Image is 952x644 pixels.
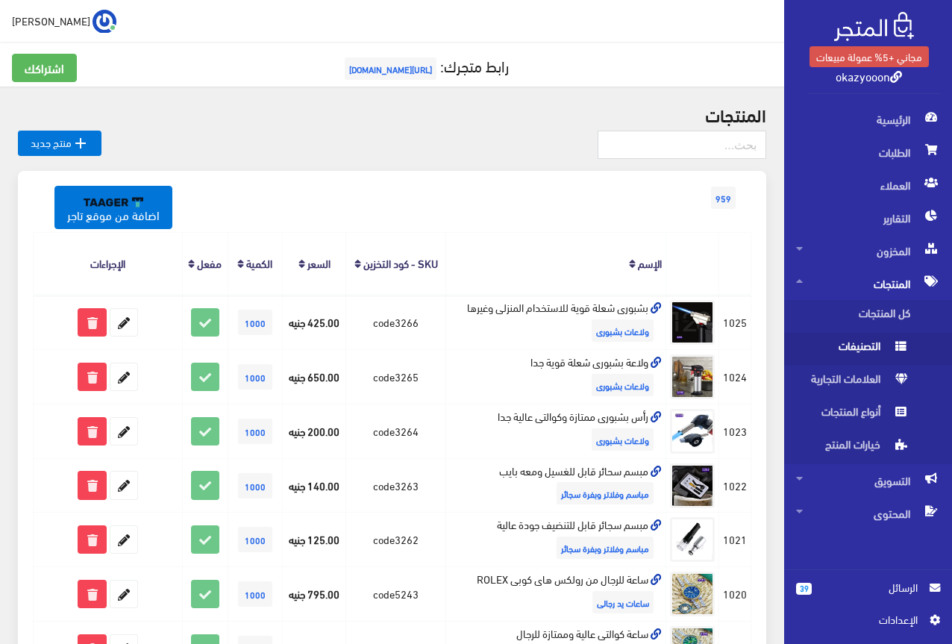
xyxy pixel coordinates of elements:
[784,234,952,267] a: المخزون
[445,567,666,622] td: ساعة للرجال من رولكس هاى كوبى ROLEX
[93,10,116,34] img: ...
[345,57,436,80] span: [URL][DOMAIN_NAME]
[445,458,666,513] td: مبسم سحائر قابل للغسيل ومعه بايب
[784,136,952,169] a: الطلبات
[670,517,715,562] img: mbsm-sgayr-kabl-lltndyf-god-aaaly.jpg
[796,583,812,595] span: 39
[711,187,736,209] span: 959
[784,201,952,234] a: التقارير
[598,131,766,159] input: بحث...
[346,567,446,622] td: code5243
[670,354,715,399] img: olaaa-bshbor-shaal-koy-gda.jpg
[282,567,346,622] td: 795.00 جنيه
[18,104,766,124] h2: المنتجات
[784,169,952,201] a: العملاء
[12,9,116,33] a: ... [PERSON_NAME]
[282,513,346,567] td: 125.00 جنيه
[836,65,902,87] a: okazyooon
[238,419,272,444] span: 1000
[282,349,346,404] td: 650.00 جنيه
[238,473,272,498] span: 1000
[824,579,918,595] span: الرسائل
[282,295,346,349] td: 425.00 جنيه
[784,267,952,300] a: المنتجات
[796,234,940,267] span: المخزون
[796,464,940,497] span: التسويق
[784,300,952,333] a: كل المنتجات
[808,611,917,628] span: اﻹعدادات
[246,252,272,273] a: الكمية
[796,366,909,398] span: العلامات التجارية
[796,579,940,611] a: 39 الرسائل
[18,131,101,156] a: منتج جديد
[445,404,666,458] td: رأس بشبورى ممتازة وكوالتى عالية جدا
[796,398,909,431] span: أنواع المنتجات
[719,295,751,349] td: 1025
[796,497,940,530] span: المحتوى
[84,197,143,207] img: taager-logo-original.svg
[670,300,715,345] img: bshbor-shaal-koy-llastkhdam-almnzl-oghyrha.jpg
[238,364,272,390] span: 1000
[282,458,346,513] td: 140.00 جنيه
[238,310,272,335] span: 1000
[72,134,90,152] i: 
[557,537,654,559] span: مباسم وفلاتر وبفرة سجائر
[796,136,940,169] span: الطلبات
[592,319,654,342] span: ولاعات بشبورى
[796,333,909,366] span: التصنيفات
[341,51,509,79] a: رابط متجرك:[URL][DOMAIN_NAME]
[719,458,751,513] td: 1022
[592,428,654,451] span: ولاعات بشبورى
[445,349,666,404] td: ولاعة بشبورى شعلة قوية جدا
[796,103,940,136] span: الرئيسية
[54,186,172,229] a: اضافة من موقع تاجر
[670,572,715,616] img: saaa-llrgal-mn-rolks-ha-kob-rolex.jpg
[346,295,446,349] td: code3266
[784,398,952,431] a: أنواع المنتجات
[796,611,940,635] a: اﻹعدادات
[784,333,952,366] a: التصنيفات
[796,201,940,234] span: التقارير
[670,463,715,508] img: mbsm-shayr-kabl-llghsyl-omaah-bayb.jpg
[197,252,222,273] a: مفعل
[238,527,272,552] span: 1000
[363,252,438,273] a: SKU - كود التخزين
[282,404,346,458] td: 200.00 جنيه
[307,252,331,273] a: السعر
[784,497,952,530] a: المحتوى
[784,103,952,136] a: الرئيسية
[12,54,77,82] a: اشتراكك
[719,404,751,458] td: 1023
[796,267,940,300] span: المنتجات
[796,431,909,464] span: خيارات المنتج
[346,349,446,404] td: code3265
[557,482,654,504] span: مباسم وفلاتر وبفرة سجائر
[592,374,654,396] span: ولاعات بشبورى
[796,300,909,333] span: كل المنتجات
[784,366,952,398] a: العلامات التجارية
[719,513,751,567] td: 1021
[346,404,446,458] td: code3264
[346,513,446,567] td: code3262
[670,409,715,454] img: ras-bshbor-mmtaz-okoalt-aaaly-gda.jpg
[34,233,183,295] th: الإجراءات
[12,11,90,30] span: [PERSON_NAME]
[809,46,929,67] a: مجاني +5% عمولة مبيعات
[238,581,272,607] span: 1000
[719,567,751,622] td: 1020
[719,349,751,404] td: 1024
[784,431,952,464] a: خيارات المنتج
[346,458,446,513] td: code3263
[445,295,666,349] td: بشبورى شعلة قوية للاستخدام المنزلى وغيرها
[592,591,654,613] span: ساعات يد رجالى
[638,252,662,273] a: الإسم
[796,169,940,201] span: العملاء
[445,513,666,567] td: مبسم سجائر قابل للتنضيف جودة عالية
[834,12,914,41] img: .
